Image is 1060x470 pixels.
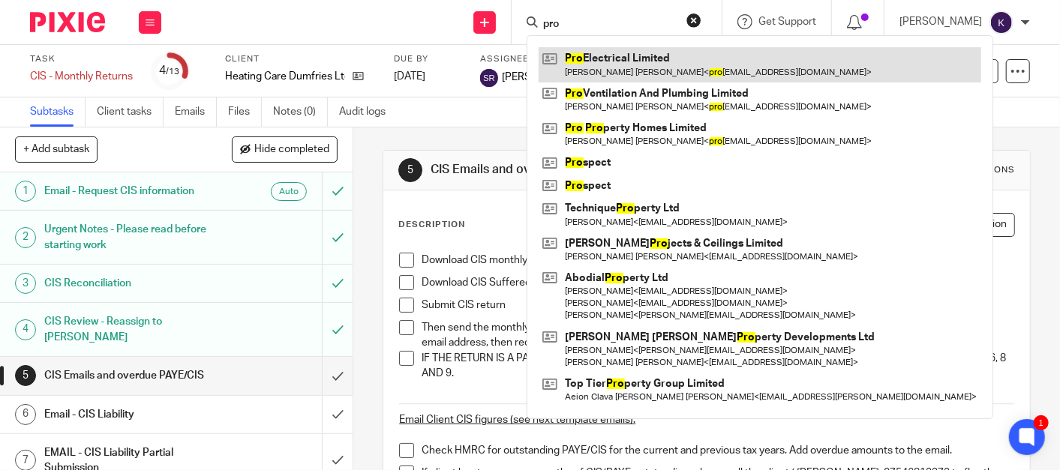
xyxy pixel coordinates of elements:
[232,136,338,162] button: Hide completed
[44,364,220,387] h1: CIS Emails and overdue PAYE/CIS
[394,53,461,65] label: Due by
[15,227,36,248] div: 2
[1034,415,1049,430] div: 1
[44,218,220,256] h1: Urgent Notes - Please read before starting work
[160,62,180,79] div: 4
[30,97,86,127] a: Subtasks
[15,319,36,340] div: 4
[15,273,36,294] div: 3
[480,69,498,87] img: svg%3E
[273,97,328,127] a: Notes (0)
[394,71,425,82] span: [DATE]
[175,97,217,127] a: Emails
[44,272,220,295] h1: CIS Reconciliation
[422,443,1014,458] p: Check HMRC for outstanding PAYE/CIS for the current and previous tax years. Add overdue amounts t...
[422,275,1014,290] p: Download CIS Suffered return
[225,53,375,65] label: Client
[254,144,329,156] span: Hide completed
[30,12,105,32] img: Pixie
[758,16,816,27] span: Get Support
[502,70,584,85] span: [PERSON_NAME]
[542,18,677,31] input: Search
[989,10,1013,34] img: svg%3E
[480,53,584,65] label: Assignee
[422,298,1014,313] p: Submit CIS return
[422,320,1014,351] p: Then send the monthly CIS vouchers to the subbies by clicking the 'Send statements' button - if y...
[399,415,635,425] u: Email Client CIS figures (see next template emails):
[271,182,307,201] div: Auto
[398,158,422,182] div: 5
[228,97,262,127] a: Files
[339,97,397,127] a: Audit logs
[30,53,133,65] label: Task
[15,365,36,386] div: 5
[431,162,739,178] h1: CIS Emails and overdue PAYE/CIS
[899,14,982,29] p: [PERSON_NAME]
[44,180,220,202] h1: Email - Request CIS information
[225,69,345,84] p: Heating Care Dumfries Ltd
[44,403,220,426] h1: Email - CIS Liability
[398,219,465,231] p: Description
[422,253,1014,268] p: Download CIS monthly return
[422,351,1014,382] p: IF THE RETURN IS A PARTIAL SUBMISSION, LEAVE THIS TASK OUTSTANDING ON YOUR TASK LIST AND FOLLOW S...
[30,69,133,84] div: CIS - Monthly Returns
[15,136,98,162] button: + Add subtask
[686,13,701,28] button: Clear
[167,67,180,76] small: /13
[97,97,164,127] a: Client tasks
[15,181,36,202] div: 1
[15,404,36,425] div: 6
[44,310,220,349] h1: CIS Review - Reassign to [PERSON_NAME]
